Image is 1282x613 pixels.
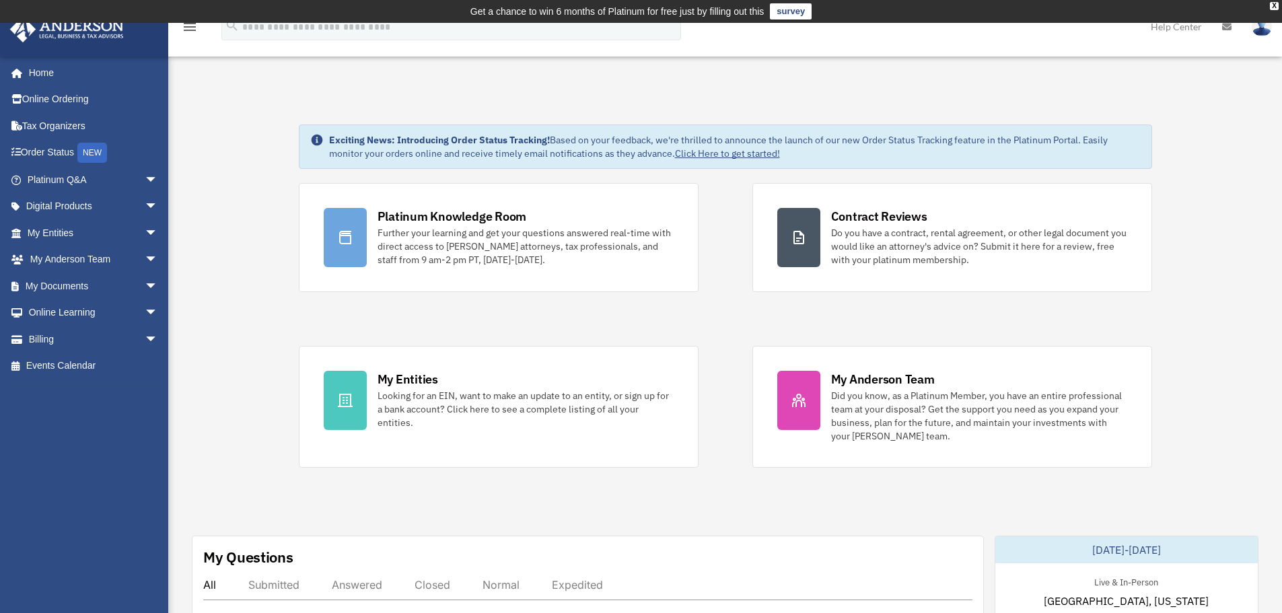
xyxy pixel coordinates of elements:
[770,3,812,20] a: survey
[182,19,198,35] i: menu
[145,326,172,353] span: arrow_drop_down
[378,208,527,225] div: Platinum Knowledge Room
[1252,17,1272,36] img: User Pic
[752,346,1152,468] a: My Anderson Team Did you know, as a Platinum Member, you have an entire professional team at your...
[203,547,293,567] div: My Questions
[9,246,178,273] a: My Anderson Teamarrow_drop_down
[470,3,764,20] div: Get a chance to win 6 months of Platinum for free just by filling out this
[831,371,935,388] div: My Anderson Team
[9,273,178,299] a: My Documentsarrow_drop_down
[299,346,699,468] a: My Entities Looking for an EIN, want to make an update to an entity, or sign up for a bank accoun...
[831,389,1127,443] div: Did you know, as a Platinum Member, you have an entire professional team at your disposal? Get th...
[1044,593,1209,609] span: [GEOGRAPHIC_DATA], [US_STATE]
[483,578,520,591] div: Normal
[9,86,178,113] a: Online Ordering
[378,389,674,429] div: Looking for an EIN, want to make an update to an entity, or sign up for a bank account? Click her...
[145,166,172,194] span: arrow_drop_down
[225,18,240,33] i: search
[329,134,550,146] strong: Exciting News: Introducing Order Status Tracking!
[145,299,172,327] span: arrow_drop_down
[552,578,603,591] div: Expedited
[9,166,178,193] a: Platinum Q&Aarrow_drop_down
[9,112,178,139] a: Tax Organizers
[9,219,178,246] a: My Entitiesarrow_drop_down
[415,578,450,591] div: Closed
[9,193,178,220] a: Digital Productsarrow_drop_down
[182,24,198,35] a: menu
[77,143,107,163] div: NEW
[248,578,299,591] div: Submitted
[9,353,178,380] a: Events Calendar
[145,193,172,221] span: arrow_drop_down
[145,219,172,247] span: arrow_drop_down
[299,183,699,292] a: Platinum Knowledge Room Further your learning and get your questions answered real-time with dire...
[6,16,128,42] img: Anderson Advisors Platinum Portal
[203,578,216,591] div: All
[145,246,172,274] span: arrow_drop_down
[332,578,382,591] div: Answered
[9,59,172,86] a: Home
[9,299,178,326] a: Online Learningarrow_drop_down
[378,371,438,388] div: My Entities
[9,139,178,167] a: Order StatusNEW
[752,183,1152,292] a: Contract Reviews Do you have a contract, rental agreement, or other legal document you would like...
[675,147,780,159] a: Click Here to get started!
[145,273,172,300] span: arrow_drop_down
[1083,574,1169,588] div: Live & In-Person
[995,536,1258,563] div: [DATE]-[DATE]
[378,226,674,266] div: Further your learning and get your questions answered real-time with direct access to [PERSON_NAM...
[831,226,1127,266] div: Do you have a contract, rental agreement, or other legal document you would like an attorney's ad...
[329,133,1141,160] div: Based on your feedback, we're thrilled to announce the launch of our new Order Status Tracking fe...
[9,326,178,353] a: Billingarrow_drop_down
[1270,2,1279,10] div: close
[831,208,927,225] div: Contract Reviews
